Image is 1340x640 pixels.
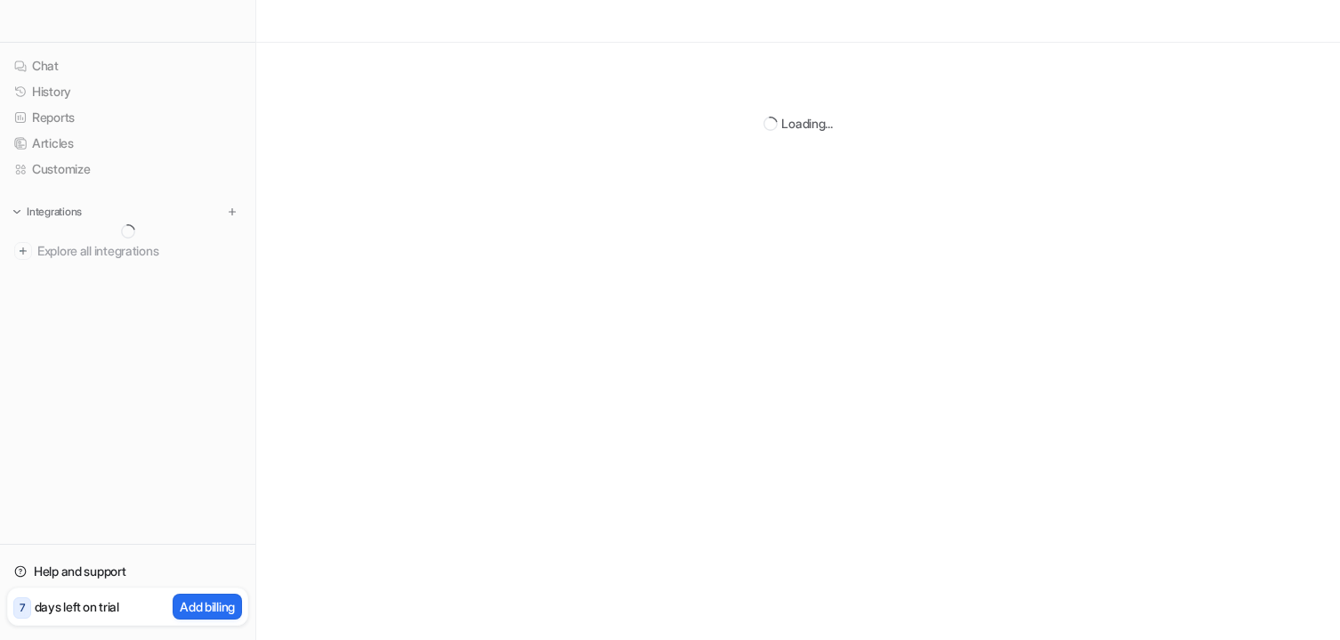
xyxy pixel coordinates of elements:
img: expand menu [11,206,23,218]
p: Add billing [180,597,235,616]
span: Explore all integrations [37,237,241,265]
p: Integrations [27,205,82,219]
button: Add billing [173,594,242,620]
p: days left on trial [35,597,119,616]
a: Reports [7,105,248,130]
img: explore all integrations [14,242,32,260]
img: menu_add.svg [226,206,238,218]
p: 7 [20,600,25,616]
a: Help and support [7,559,248,584]
div: Loading... [781,114,832,133]
a: Chat [7,53,248,78]
a: Explore all integrations [7,239,248,263]
a: Articles [7,131,248,156]
a: Customize [7,157,248,182]
button: Integrations [7,203,87,221]
a: History [7,79,248,104]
